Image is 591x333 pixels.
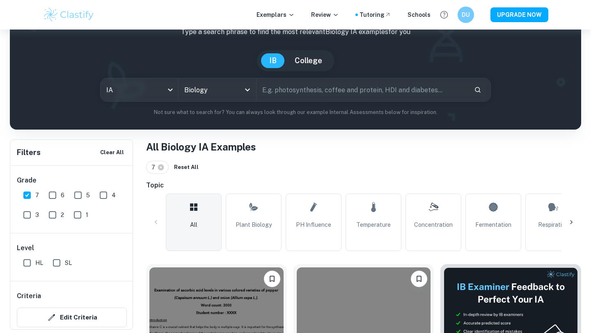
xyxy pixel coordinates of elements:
[146,180,581,190] h6: Topic
[257,78,467,101] input: E.g. photosynthesis, coffee and protein, HDI and diabetes...
[461,10,471,19] h6: DU
[146,139,581,154] h1: All Biology IA Examples
[86,191,90,200] span: 5
[408,10,431,19] a: Schools
[17,243,127,253] h6: Level
[98,146,126,159] button: Clear All
[101,78,178,101] div: IA
[458,7,474,23] button: DU
[414,220,453,229] span: Concentration
[190,220,197,229] span: All
[311,10,339,19] p: Review
[16,108,575,116] p: Not sure what to search for? You can always look through our example Internal Assessments below f...
[236,220,272,229] span: Plant Biology
[65,258,72,267] span: SL
[538,220,568,229] span: Respiration
[151,163,159,172] span: 7
[86,210,88,219] span: 1
[43,7,95,23] img: Clastify logo
[360,10,391,19] a: Tutoring
[146,161,169,174] div: 7
[471,83,485,97] button: Search
[261,53,285,68] button: IB
[17,308,127,327] button: Edit Criteria
[17,291,41,301] h6: Criteria
[35,210,39,219] span: 3
[257,10,295,19] p: Exemplars
[35,258,43,267] span: HL
[61,191,64,200] span: 6
[17,147,41,158] h6: Filters
[61,210,64,219] span: 2
[16,27,575,37] p: Type a search phrase to find the most relevant Biology IA examples for you
[437,8,451,22] button: Help and Feedback
[242,84,253,96] button: Open
[475,220,511,229] span: Fermentation
[172,161,201,173] button: Reset All
[286,53,330,68] button: College
[411,271,427,287] button: Bookmark
[17,176,127,185] h6: Grade
[296,220,331,229] span: pH Influence
[112,191,116,200] span: 4
[356,220,391,229] span: Temperature
[35,191,39,200] span: 7
[490,7,548,22] button: UPGRADE NOW
[264,271,280,287] button: Bookmark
